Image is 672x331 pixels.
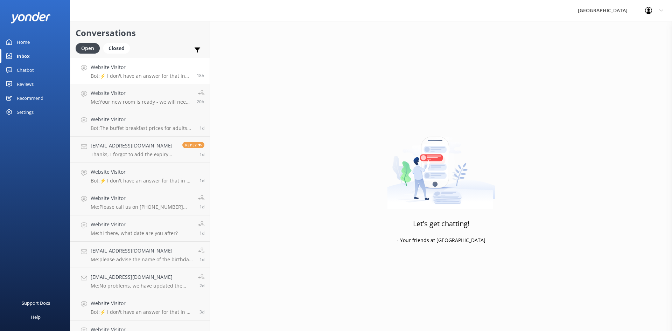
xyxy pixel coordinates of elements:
div: Open [76,43,100,54]
span: Sep 18 2025 12:59pm (UTC +12:00) Pacific/Auckland [199,230,204,236]
h4: Website Visitor [91,89,191,97]
h4: Website Visitor [91,299,194,307]
h4: Website Visitor [91,63,191,71]
span: Sep 18 2025 08:01pm (UTC +12:00) Pacific/Auckland [199,151,204,157]
div: Help [31,310,41,324]
span: Sep 19 2025 10:17am (UTC +12:00) Pacific/Auckland [197,99,204,105]
span: Sep 18 2025 12:57pm (UTC +12:00) Pacific/Auckland [199,256,204,262]
p: Bot: ⚡ I don't have an answer for that in my knowledge base. Please try and rephrase your questio... [91,178,194,184]
a: Website VisitorBot:⚡ I don't have an answer for that in my knowledge base. Please try and rephras... [70,294,210,320]
p: Me: please advise the name of the birthday person & we can have a look at the birthday club list [91,256,193,263]
p: - Your friends at [GEOGRAPHIC_DATA] [397,236,485,244]
h4: [EMAIL_ADDRESS][DOMAIN_NAME] [91,273,193,281]
span: Reply [182,142,204,148]
h4: [EMAIL_ADDRESS][DOMAIN_NAME] [91,142,177,150]
div: Home [17,35,30,49]
div: Closed [103,43,130,54]
h4: Website Visitor [91,168,194,176]
a: [EMAIL_ADDRESS][DOMAIN_NAME]Me:please advise the name of the birthday person & we can have a look... [70,242,210,268]
a: Website VisitorMe:Please call us on [PHONE_NUMBER] and we can check lost property for you1d [70,189,210,215]
div: Reviews [17,77,34,91]
span: Sep 19 2025 11:51am (UTC +12:00) Pacific/Auckland [197,73,204,78]
a: [EMAIL_ADDRESS][DOMAIN_NAME]Thanks, I forgot to add the expiry date, let me resend the email, wit... [70,137,210,163]
p: Thanks, I forgot to add the expiry date, let me resend the email, with thanks [91,151,177,158]
p: Me: Please call us on [PHONE_NUMBER] and we can check lost property for you [91,204,193,210]
p: Me: hi there, what date are you after? [91,230,178,236]
a: Website VisitorMe:hi there, what date are you after?1d [70,215,210,242]
div: Chatbot [17,63,34,77]
div: Settings [17,105,34,119]
span: Sep 16 2025 05:29pm (UTC +12:00) Pacific/Auckland [199,309,204,315]
a: Open [76,44,103,52]
h2: Conversations [76,26,204,40]
img: yonder-white-logo.png [10,12,51,23]
h4: Website Visitor [91,221,178,228]
span: Sep 18 2025 12:59pm (UTC +12:00) Pacific/Auckland [199,204,204,210]
h4: Website Visitor [91,194,193,202]
p: Me: Your new room is ready - we will need to get you moved asap. [91,99,191,105]
div: Support Docs [22,296,50,310]
h3: Let's get chatting! [413,218,469,229]
div: Inbox [17,49,30,63]
h4: Website Visitor [91,116,194,123]
p: Bot: ⚡ I don't have an answer for that in my knowledge base. Please try and rephrase your questio... [91,309,194,315]
span: Sep 19 2025 12:55am (UTC +12:00) Pacific/Auckland [199,125,204,131]
div: Recommend [17,91,43,105]
p: Me: No problems, we have updated the email address. [91,283,193,289]
span: Sep 18 2025 04:38pm (UTC +12:00) Pacific/Auckland [199,178,204,184]
a: Closed [103,44,133,52]
a: Website VisitorMe:Your new room is ready - we will need to get you moved asap.20h [70,84,210,110]
p: Bot: ⚡ I don't have an answer for that in my knowledge base. Please try and rephrase your questio... [91,73,191,79]
a: Website VisitorBot:⚡ I don't have an answer for that in my knowledge base. Please try and rephras... [70,58,210,84]
a: Website VisitorBot:⚡ I don't have an answer for that in my knowledge base. Please try and rephras... [70,163,210,189]
a: [EMAIL_ADDRESS][DOMAIN_NAME]Me:No problems, we have updated the email address.2d [70,268,210,294]
span: Sep 17 2025 03:31pm (UTC +12:00) Pacific/Auckland [199,283,204,289]
h4: [EMAIL_ADDRESS][DOMAIN_NAME] [91,247,193,255]
p: Bot: The buffet breakfast prices for adults are $34.90 for cooked and $24.90 for continental. [91,125,194,131]
img: artwork of a man stealing a conversation from at giant smartphone [387,122,495,209]
a: Website VisitorBot:The buffet breakfast prices for adults are $34.90 for cooked and $24.90 for co... [70,110,210,137]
